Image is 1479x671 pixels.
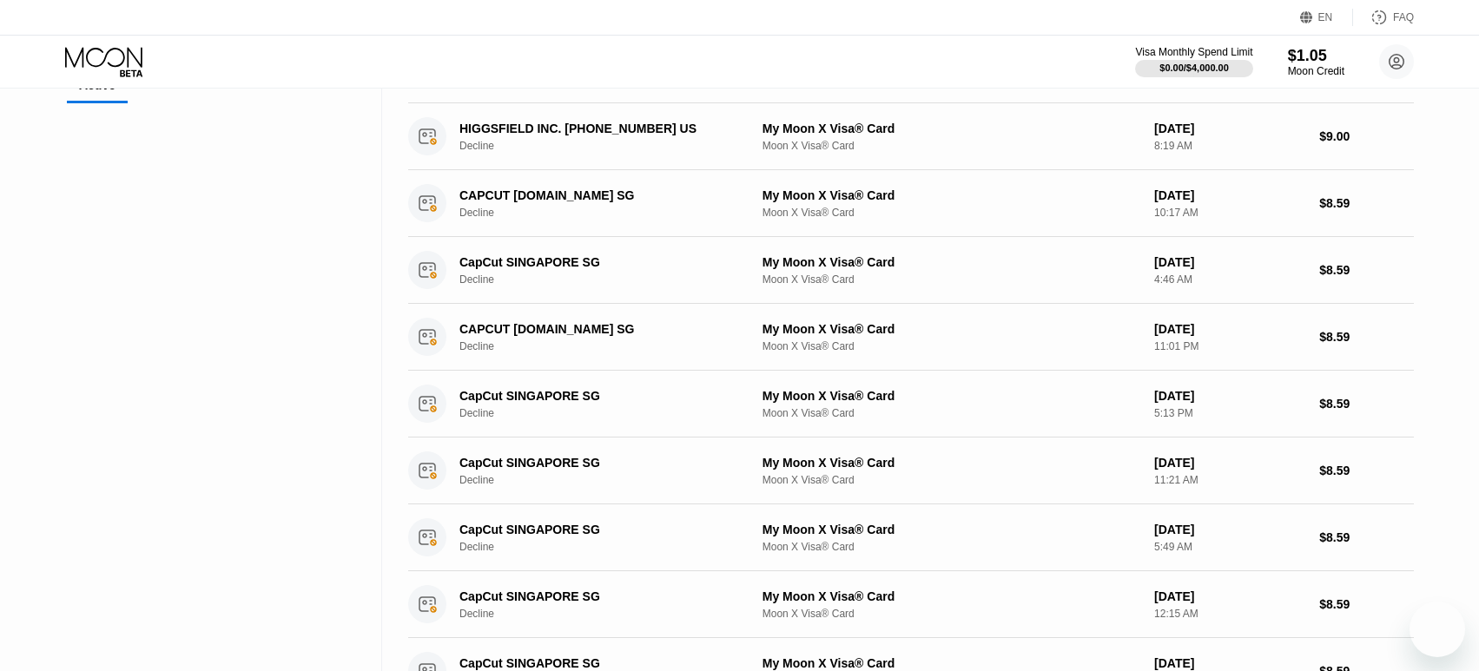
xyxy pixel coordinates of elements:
[459,608,766,620] div: Decline
[1159,62,1229,73] div: $0.00 / $4,000.00
[763,140,1140,152] div: Moon X Visa® Card
[408,237,1414,304] div: CapCut SINGAPORE SGDeclineMy Moon X Visa® CardMoon X Visa® Card[DATE]4:46 AM$8.59
[408,371,1414,437] div: CapCut SINGAPORE SGDeclineMy Moon X Visa® CardMoon X Visa® Card[DATE]5:13 PM$8.59
[763,188,1140,202] div: My Moon X Visa® Card
[459,122,744,135] div: HIGGSFIELD INC. [PHONE_NUMBER] US
[763,340,1140,352] div: Moon X Visa® Card
[459,207,766,219] div: Decline
[763,273,1140,286] div: Moon X Visa® Card
[763,656,1140,670] div: My Moon X Visa® Card
[1288,65,1344,77] div: Moon Credit
[1154,523,1305,536] div: [DATE]
[763,122,1140,135] div: My Moon X Visa® Card
[763,474,1140,486] div: Moon X Visa® Card
[459,656,744,670] div: CapCut SINGAPORE SG
[1300,9,1353,26] div: EN
[1154,140,1305,152] div: 8:19 AM
[763,523,1140,536] div: My Moon X Visa® Card
[763,541,1140,553] div: Moon X Visa® Card
[1319,263,1414,277] div: $8.59
[459,541,766,553] div: Decline
[1154,340,1305,352] div: 11:01 PM
[1154,188,1305,202] div: [DATE]
[408,571,1414,638] div: CapCut SINGAPORE SGDeclineMy Moon X Visa® CardMoon X Visa® Card[DATE]12:15 AM$8.59
[1319,196,1414,210] div: $8.59
[1154,541,1305,553] div: 5:49 AM
[763,322,1140,336] div: My Moon X Visa® Card
[1319,330,1414,344] div: $8.59
[763,255,1140,269] div: My Moon X Visa® Card
[408,504,1414,571] div: CapCut SINGAPORE SGDeclineMy Moon X Visa® CardMoon X Visa® Card[DATE]5:49 AM$8.59
[1154,456,1305,470] div: [DATE]
[1288,47,1344,77] div: $1.05Moon Credit
[459,523,744,536] div: CapCut SINGAPORE SG
[459,474,766,486] div: Decline
[1154,207,1305,219] div: 10:17 AM
[459,188,744,202] div: CAPCUT [DOMAIN_NAME] SG
[459,407,766,419] div: Decline
[408,170,1414,237] div: CAPCUT [DOMAIN_NAME] SGDeclineMy Moon X Visa® CardMoon X Visa® Card[DATE]10:17 AM$8.59
[1288,47,1344,65] div: $1.05
[459,589,744,603] div: CapCut SINGAPORE SG
[1318,11,1333,23] div: EN
[459,389,744,403] div: CapCut SINGAPORE SG
[763,589,1140,603] div: My Moon X Visa® Card
[1154,273,1305,286] div: 4:46 AM
[763,608,1140,620] div: Moon X Visa® Card
[763,407,1140,419] div: Moon X Visa® Card
[408,103,1414,170] div: HIGGSFIELD INC. [PHONE_NUMBER] USDeclineMy Moon X Visa® CardMoon X Visa® Card[DATE]8:19 AM$9.00
[1154,608,1305,620] div: 12:15 AM
[1154,389,1305,403] div: [DATE]
[1410,602,1465,657] iframe: Button to launch messaging window
[1154,656,1305,670] div: [DATE]
[1319,530,1414,544] div: $8.59
[1154,255,1305,269] div: [DATE]
[1154,322,1305,336] div: [DATE]
[1154,122,1305,135] div: [DATE]
[763,207,1140,219] div: Moon X Visa® Card
[1319,464,1414,477] div: $8.59
[459,255,744,269] div: CapCut SINGAPORE SG
[1319,597,1414,611] div: $8.59
[459,340,766,352] div: Decline
[1154,407,1305,419] div: 5:13 PM
[459,140,766,152] div: Decline
[1319,129,1414,143] div: $9.00
[1135,46,1252,77] div: Visa Monthly Spend Limit$0.00/$4,000.00
[1154,589,1305,603] div: [DATE]
[1393,11,1414,23] div: FAQ
[1353,9,1414,26] div: FAQ
[1135,46,1252,58] div: Visa Monthly Spend Limit
[408,437,1414,504] div: CapCut SINGAPORE SGDeclineMy Moon X Visa® CardMoon X Visa® Card[DATE]11:21 AM$8.59
[1319,397,1414,411] div: $8.59
[1154,474,1305,486] div: 11:21 AM
[408,304,1414,371] div: CAPCUT [DOMAIN_NAME] SGDeclineMy Moon X Visa® CardMoon X Visa® Card[DATE]11:01 PM$8.59
[763,389,1140,403] div: My Moon X Visa® Card
[459,456,744,470] div: CapCut SINGAPORE SG
[763,456,1140,470] div: My Moon X Visa® Card
[459,322,744,336] div: CAPCUT [DOMAIN_NAME] SG
[459,273,766,286] div: Decline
